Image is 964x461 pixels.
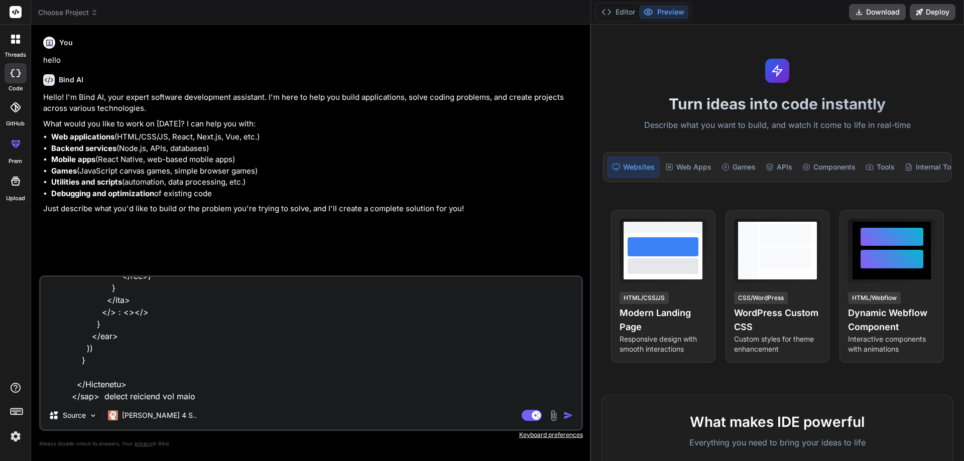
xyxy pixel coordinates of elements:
button: Editor [597,5,639,19]
label: Upload [6,194,25,203]
strong: Utilities and scripts [51,177,122,187]
img: attachment [548,410,559,421]
p: Always double-check its answers. Your in Bind [39,439,583,448]
h1: Turn ideas into code instantly [597,95,958,113]
div: APIs [762,157,796,178]
strong: Backend services [51,143,116,153]
p: [PERSON_NAME] 4 S.. [122,410,197,420]
p: Keyboard preferences [39,431,583,439]
li: (JavaScript canvas games, simple browser games) [51,166,581,177]
div: Web Apps [661,157,715,178]
li: of existing code [51,188,581,200]
p: Hello! I'm Bind AI, your expert software development assistant. I'm here to help you build applic... [43,92,581,114]
span: Choose Project [38,8,98,18]
p: Responsive design with smooth interactions [620,334,707,354]
p: hello [43,55,581,66]
img: settings [7,428,24,445]
strong: Mobile apps [51,155,95,164]
textarea: loremi dolor sitametcoNsectetu = [ { adipi: "ELITSED DOEI", tempo: [ { inci: "Utlab Etdol", magna... [41,277,581,401]
li: (Node.js, APIs, databases) [51,143,581,155]
p: Source [63,410,86,420]
div: Websites [608,157,659,178]
img: icon [563,410,573,420]
h6: You [59,38,73,48]
label: prem [9,157,22,166]
img: Claude 4 Sonnet [108,410,118,420]
div: HTML/Webflow [848,292,901,304]
li: (HTML/CSS/JS, React, Next.js, Vue, etc.) [51,131,581,143]
div: CSS/WordPress [734,292,788,304]
h4: WordPress Custom CSS [734,306,821,334]
label: GitHub [6,119,25,128]
div: Components [798,157,860,178]
p: Just describe what you'd like to build or the problem you're trying to solve, and I'll create a c... [43,203,581,215]
div: Tools [862,157,899,178]
label: code [9,84,23,93]
li: (automation, data processing, etc.) [51,177,581,188]
p: Everything you need to bring your ideas to life [618,436,936,448]
div: Games [717,157,760,178]
h2: What makes IDE powerful [618,411,936,432]
h6: Bind AI [59,75,83,85]
strong: Web applications [51,132,114,141]
p: What would you like to work on [DATE]? I can help you with: [43,118,581,130]
button: Download [849,4,906,20]
strong: Debugging and optimization [51,189,154,198]
div: HTML/CSS/JS [620,292,669,304]
p: Interactive components with animations [848,334,935,354]
img: Pick Models [89,411,97,420]
li: (React Native, web-based mobile apps) [51,154,581,166]
button: Preview [639,5,688,19]
strong: Games [51,166,77,176]
button: Deploy [910,4,955,20]
p: Describe what you want to build, and watch it come to life in real-time [597,119,958,132]
h4: Modern Landing Page [620,306,707,334]
label: threads [5,51,26,59]
span: privacy [135,440,153,446]
h4: Dynamic Webflow Component [848,306,935,334]
p: Custom styles for theme enhancement [734,334,821,354]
